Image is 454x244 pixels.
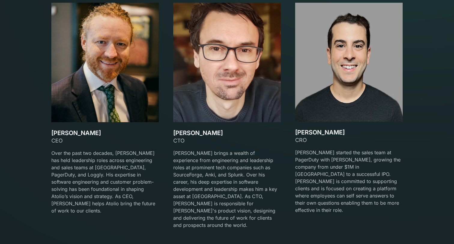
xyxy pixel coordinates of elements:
[51,137,159,145] div: CEO
[51,129,159,137] h3: [PERSON_NAME]
[295,149,403,214] p: [PERSON_NAME] started the sales team at PagerDuty with [PERSON_NAME], growing the company from un...
[173,129,281,137] h3: [PERSON_NAME]
[173,137,281,145] div: CTO
[173,3,281,122] img: team
[295,3,403,122] img: team
[295,136,403,144] div: CRO
[424,215,454,244] iframe: Chat Widget
[295,129,403,136] h3: [PERSON_NAME]
[51,149,159,214] p: Over the past two decades, [PERSON_NAME] has held leadership roles across engineering and sales t...
[173,149,281,229] p: [PERSON_NAME] brings a wealth of experience from engineering and leadership roles at prominent te...
[51,3,159,122] img: team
